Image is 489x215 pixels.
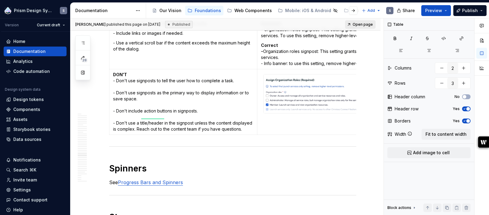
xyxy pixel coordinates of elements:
[4,7,11,14] img: 106765b7-6fc4-4b5d-8be0-32f944830029.png
[63,8,65,13] div: S
[394,5,419,16] button: Share
[4,125,67,134] a: Storybook stories
[4,47,67,56] a: Documentation
[4,165,67,175] button: Search ⌘K
[4,175,67,185] a: Invite team
[165,21,193,28] div: Published
[14,8,53,14] div: Prism Design System
[387,147,471,158] button: Add image to cell
[261,43,278,48] strong: Correct
[395,118,411,124] div: Borders
[225,6,274,15] a: Web Components
[353,22,373,27] span: Open page
[395,94,425,100] div: Header column
[37,23,60,28] span: Current draft
[13,197,47,203] div: Contact support
[367,8,375,13] span: Add
[185,6,223,15] a: Foundations
[150,5,359,17] div: Page tree
[4,155,67,165] button: Notifications
[13,58,33,64] div: Analytics
[360,6,383,15] button: Add
[403,8,415,14] span: Share
[13,126,51,132] div: Storybook stories
[4,95,67,104] a: Design tokens
[75,22,106,27] span: [PERSON_NAME]
[453,5,487,16] button: Publish
[150,6,184,15] a: Our Vision
[455,94,460,99] label: No
[13,177,37,183] div: Invite team
[4,195,67,205] button: Contact support
[113,30,253,36] p: - Include links or images if needed.
[13,157,41,163] div: Notifications
[4,115,67,124] a: Assets
[13,207,23,213] div: Help
[395,65,412,71] div: Columns
[264,74,399,113] img: 0f3dad19-7709-4b63-8cff-ee97b87e47bc.png
[261,49,263,54] strong: -
[4,135,67,144] a: Data sources
[13,38,25,44] div: Home
[387,204,417,212] div: Block actions
[4,37,67,46] a: Home
[5,23,19,28] div: Version
[34,21,68,29] button: Current draft
[113,72,127,77] strong: DON'T
[13,136,41,142] div: Data sources
[395,131,406,137] div: Width
[4,205,67,215] button: Help
[13,68,50,74] div: Code automation
[4,105,67,114] a: Components
[118,179,183,185] a: Progress Bars and Spinners
[4,57,67,66] a: Analytics
[13,187,31,193] div: Settings
[275,6,340,15] a: Mobile: iOS & Android
[109,163,356,174] h1: Spinners
[395,80,406,86] div: Rows
[13,48,46,54] div: Documentation
[425,131,467,137] span: Fit to content width
[13,96,44,103] div: Design tokens
[113,72,253,132] p: - Don't use signposts to tell the user how to complete a task. - Don't use signposts as the prima...
[13,116,28,122] div: Assets
[4,67,67,76] a: Code automation
[81,58,88,63] span: 28
[425,8,442,14] span: Preview
[75,22,160,27] span: published this page on [DATE]
[109,179,356,186] p: See
[5,87,41,92] div: Design system data
[422,129,471,140] button: Fit to content width
[4,185,67,195] a: Settings
[453,106,460,111] label: Yes
[462,8,478,14] span: Publish
[75,8,132,14] div: Documentation
[159,8,181,14] div: Our Vision
[421,5,451,16] button: Preview
[453,119,460,123] label: Yes
[345,20,376,29] a: Open page
[113,40,253,52] p: - Use a vertical scroll bar if the content exceeds the maximum height of the dialog.
[13,167,36,173] div: Search ⌘K
[234,8,272,14] div: Web Components
[389,8,391,13] div: S
[1,4,69,17] button: Prism Design SystemS
[413,150,450,156] span: Add image to cell
[395,106,419,112] div: Header row
[13,106,40,112] div: Components
[387,205,411,210] div: Block actions
[261,42,402,67] p: Organization roles signpost: This setting grants view-only access to services. - Info banner: to ...
[285,8,331,14] div: Mobile: iOS & Android
[195,8,221,14] div: Foundations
